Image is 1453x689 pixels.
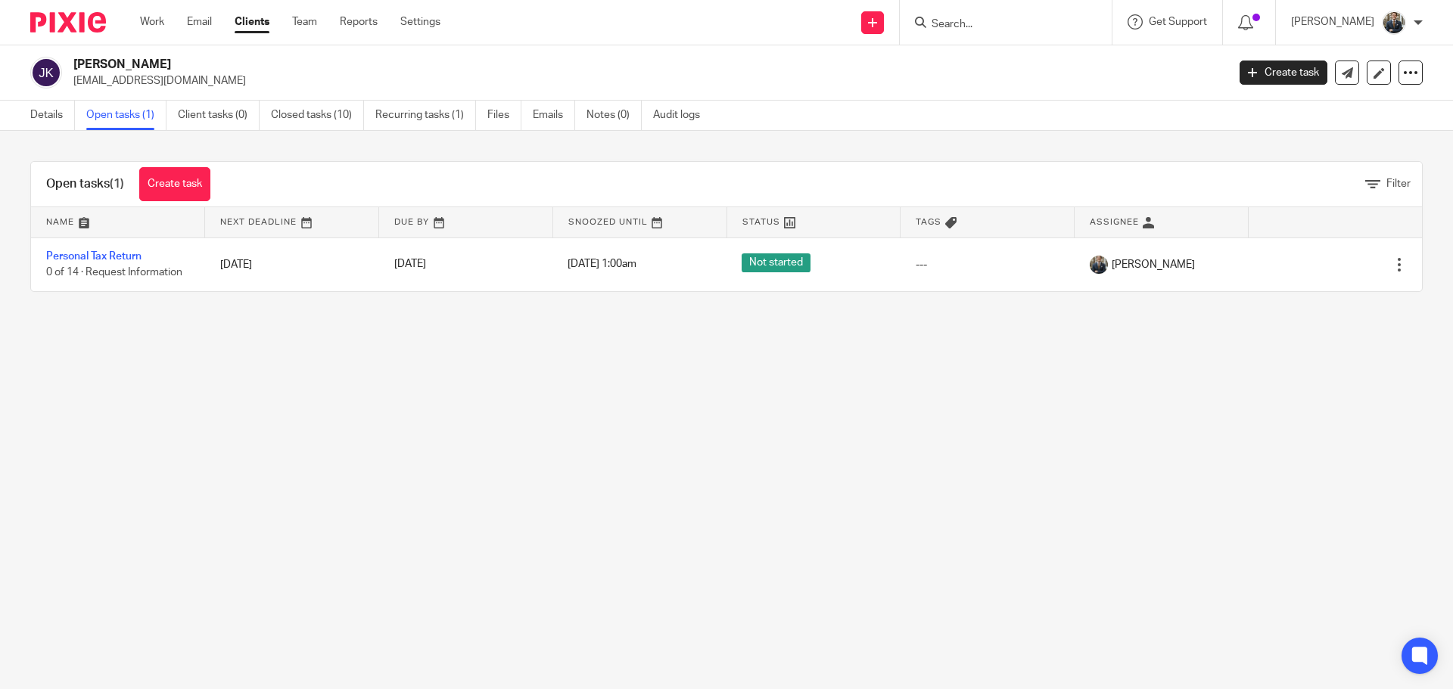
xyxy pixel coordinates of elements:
a: Clients [235,14,269,29]
input: Search [930,18,1066,32]
a: Audit logs [653,101,711,130]
img: Headshot.jpg [1090,256,1108,274]
span: Filter [1386,178,1411,189]
img: Headshot.jpg [1382,11,1406,35]
a: Notes (0) [586,101,642,130]
span: Status [742,218,780,226]
span: (1) [110,178,124,190]
div: --- [916,257,1059,272]
a: Emails [533,101,575,130]
a: Files [487,101,521,130]
span: [DATE] [394,259,426,270]
span: Not started [742,253,811,272]
a: Create task [1240,61,1327,85]
a: Details [30,101,75,130]
p: [EMAIL_ADDRESS][DOMAIN_NAME] [73,73,1217,88]
p: [PERSON_NAME] [1291,14,1374,29]
img: Pixie [30,12,106,33]
span: 0 of 14 · Request Information [46,267,182,278]
td: [DATE] [205,237,379,291]
a: Settings [400,14,440,29]
span: [PERSON_NAME] [1112,257,1195,272]
a: Reports [340,14,378,29]
a: Email [187,14,212,29]
a: Client tasks (0) [178,101,260,130]
span: Tags [916,218,941,226]
h2: [PERSON_NAME] [73,57,988,73]
a: Create task [139,167,210,201]
span: Get Support [1149,17,1207,27]
a: Recurring tasks (1) [375,101,476,130]
a: Work [140,14,164,29]
a: Team [292,14,317,29]
a: Closed tasks (10) [271,101,364,130]
a: Personal Tax Return [46,251,142,262]
span: Snoozed Until [568,218,648,226]
a: Open tasks (1) [86,101,166,130]
span: [DATE] 1:00am [568,259,636,270]
h1: Open tasks [46,176,124,192]
img: svg%3E [30,57,62,88]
